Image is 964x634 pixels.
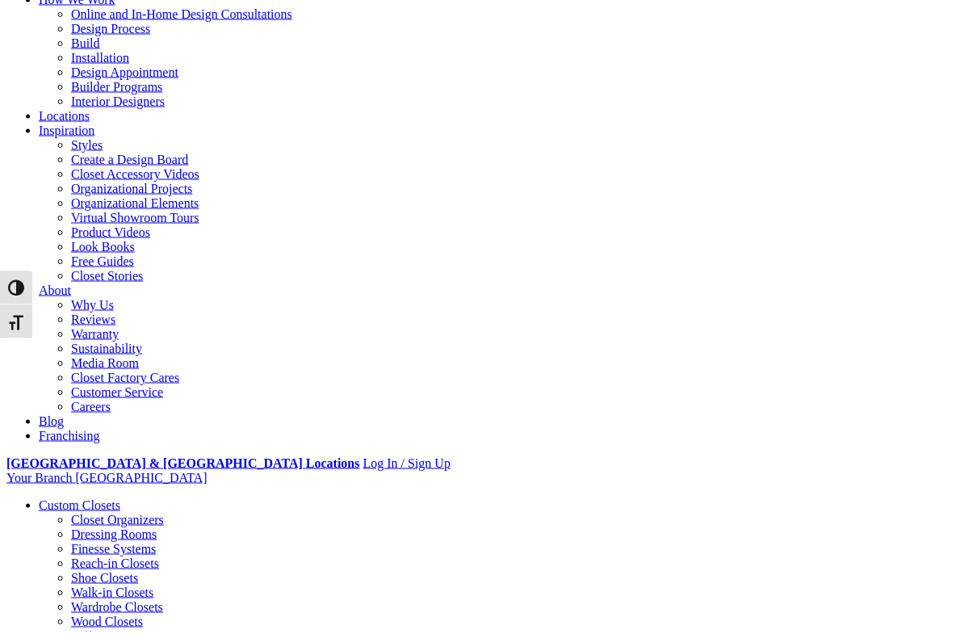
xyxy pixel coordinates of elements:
a: Organizational Projects [71,184,192,198]
a: Inspiration [39,126,94,140]
span: [GEOGRAPHIC_DATA] [75,473,207,487]
a: Reach-in Closets [71,559,159,573]
a: Why Us [71,300,114,314]
a: Customer Service [71,388,163,401]
a: Wood Closets [71,617,143,631]
a: Reviews [71,315,115,329]
a: Log In / Sign Up [363,459,450,472]
a: Look Books [71,242,135,256]
a: About [39,286,71,300]
a: Closet Organizers [71,515,164,529]
a: Design Process [71,24,150,38]
a: Design Appointment [71,68,178,82]
a: Dressing Rooms [71,530,157,544]
a: Locations [39,111,90,125]
a: Blog [39,417,64,430]
a: Online and In-Home Design Consultations [71,10,292,23]
a: Styles [71,141,103,154]
a: Walk-in Closets [71,588,153,602]
a: Sustainability [71,344,142,358]
a: Your Branch [GEOGRAPHIC_DATA] [6,473,207,487]
a: Product Videos [71,228,150,241]
a: Virtual Showroom Tours [71,213,199,227]
a: Closet Accessory Videos [71,170,199,183]
a: Shoe Closets [71,573,138,587]
a: Build [71,39,100,52]
a: Wardrobe Closets [71,603,163,616]
a: Careers [71,402,111,416]
a: Finesse Systems [71,544,156,558]
a: Installation [71,53,129,67]
a: Free Guides [71,257,134,271]
a: Media Room [71,359,139,372]
a: Closet Factory Cares [71,373,179,387]
a: Organizational Elements [71,199,199,212]
a: Custom Closets [39,501,120,514]
a: Franchising [39,431,100,445]
a: Closet Stories [71,271,143,285]
a: [GEOGRAPHIC_DATA] & [GEOGRAPHIC_DATA] Locations [6,459,359,472]
span: Your Branch [6,473,72,487]
a: Warranty [71,330,119,343]
a: Builder Programs [71,82,162,96]
a: Create a Design Board [71,155,188,169]
a: Interior Designers [71,97,165,111]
